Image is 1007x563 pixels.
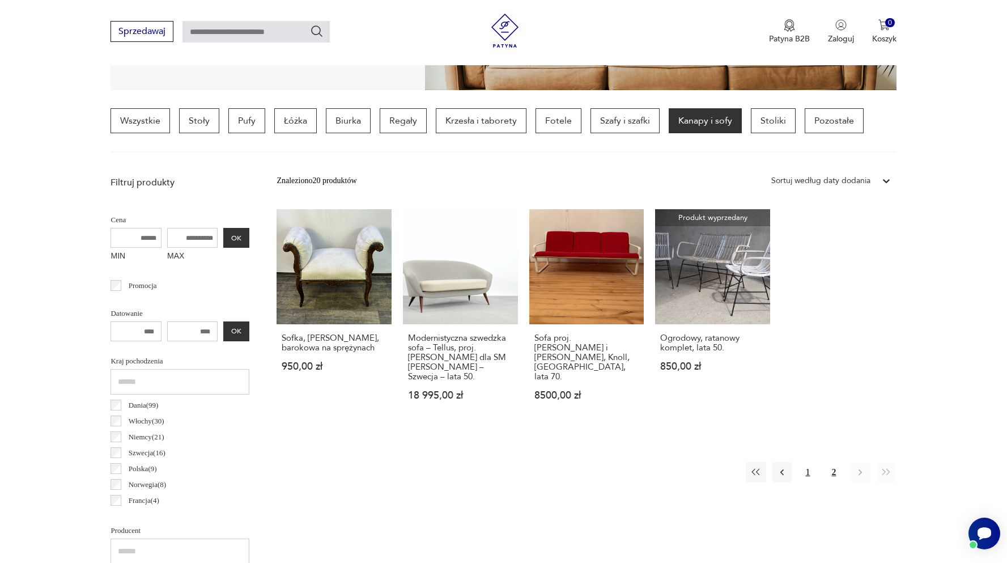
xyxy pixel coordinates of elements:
[223,228,249,248] button: OK
[129,399,159,412] p: Dania ( 99 )
[129,494,159,507] p: Francja ( 4 )
[798,462,818,482] button: 1
[769,19,810,44] button: Patyna B2B
[784,19,795,32] img: Ikona medalu
[655,209,770,422] a: Produkt wyprzedanyOgrodowy, ratanowy komplet, lata 50.Ogrodowy, ratanowy komplet, lata 50.850,00 zł
[310,24,324,38] button: Szukaj
[277,175,356,187] div: Znaleziono 20 produktów
[828,19,854,44] button: Zaloguj
[179,108,219,133] a: Stoły
[111,524,249,537] p: Producent
[111,214,249,226] p: Cena
[129,463,157,475] p: Polska ( 9 )
[769,19,810,44] a: Ikona medaluPatyna B2B
[872,33,896,44] p: Koszyk
[824,462,844,482] button: 2
[669,108,742,133] a: Kanapy i sofy
[529,209,644,422] a: Sofa proj. B. Hannah i A. Morrison, Knoll, Stany Zjednoczone Ameryki, lata 70.Sofa proj. [PERSON_...
[771,175,870,187] div: Sortuj według daty dodania
[590,108,660,133] a: Szafy i szafki
[111,248,162,266] label: MIN
[228,108,265,133] a: Pufy
[111,176,249,189] p: Filtruj produkty
[129,431,164,443] p: Niemcy ( 21 )
[274,108,317,133] a: Łóżka
[277,209,392,422] a: Sofka, gondola ludwikowska, barokowa na sprężynachSofka, [PERSON_NAME], barokowa na sprężynach950...
[408,391,513,400] p: 18 995,00 zł
[111,28,173,36] a: Sprzedawaj
[885,18,895,28] div: 0
[835,19,847,31] img: Ikonka użytkownika
[111,307,249,320] p: Datowanie
[534,333,639,382] h3: Sofa proj. [PERSON_NAME] i [PERSON_NAME], Knoll, [GEOGRAPHIC_DATA], lata 70.
[805,108,864,133] a: Pozostałe
[111,355,249,367] p: Kraj pochodzenia
[282,362,386,371] p: 950,00 zł
[403,209,518,422] a: Modernistyczna szwedzka sofa – Tellus, proj. Jansson Folke dla SM Wincrantz – Szwecja – lata 50.M...
[326,108,371,133] a: Biurka
[828,33,854,44] p: Zaloguj
[660,333,765,353] h3: Ogrodowy, ratanowy komplet, lata 50.
[872,19,896,44] button: 0Koszyk
[167,248,218,266] label: MAX
[968,518,1000,549] iframe: Smartsupp widget button
[534,391,639,400] p: 8500,00 zł
[129,280,157,292] p: Promocja
[380,108,427,133] a: Regały
[129,415,164,427] p: Włochy ( 30 )
[878,19,890,31] img: Ikona koszyka
[488,14,522,48] img: Patyna - sklep z meblami i dekoracjami vintage
[660,362,765,371] p: 850,00 zł
[282,333,386,353] h3: Sofka, [PERSON_NAME], barokowa na sprężynach
[536,108,581,133] a: Fotele
[751,108,796,133] a: Stoliki
[769,33,810,44] p: Patyna B2B
[223,321,249,341] button: OK
[129,479,166,491] p: Norwegia ( 8 )
[111,21,173,42] button: Sprzedawaj
[111,108,170,133] a: Wszystkie
[436,108,526,133] a: Krzesła i taborety
[408,333,513,382] h3: Modernistyczna szwedzka sofa – Tellus, proj. [PERSON_NAME] dla SM [PERSON_NAME] – Szwecja – lata 50.
[129,510,169,523] p: Szwajcaria ( 4 )
[129,447,165,459] p: Szwecja ( 16 )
